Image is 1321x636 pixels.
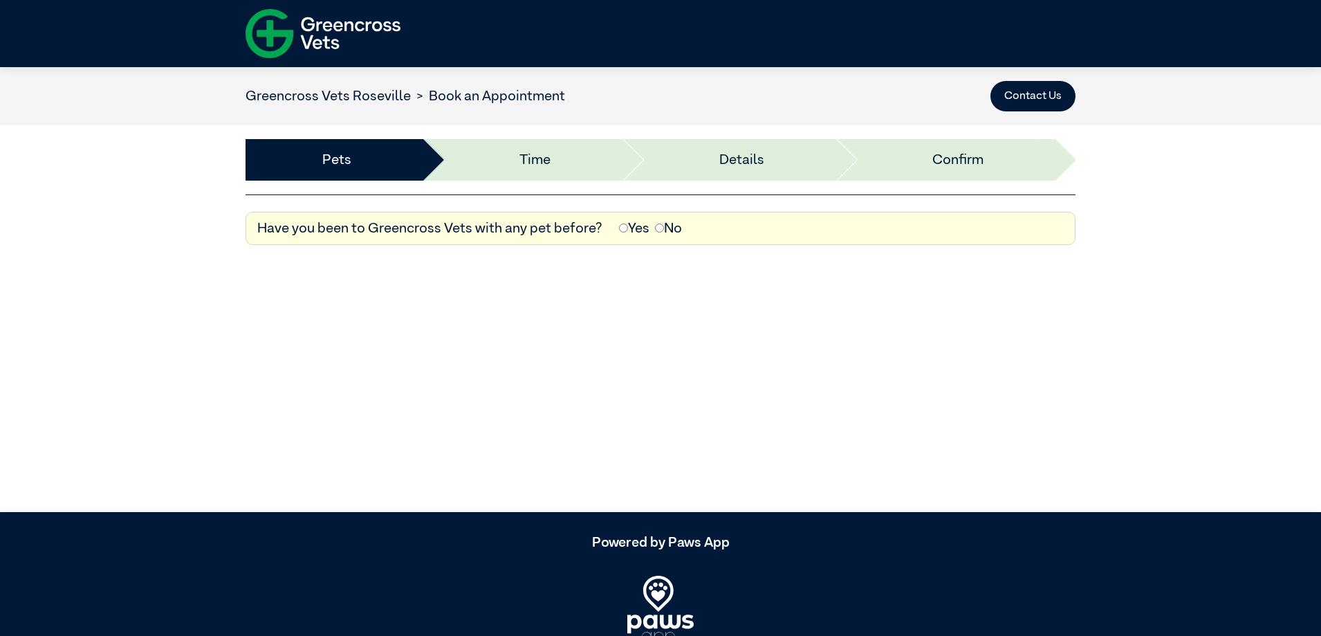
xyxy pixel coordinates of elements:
[655,218,682,239] label: No
[246,534,1075,551] h5: Powered by Paws App
[619,224,628,233] input: Yes
[257,218,602,239] label: Have you been to Greencross Vets with any pet before?
[619,218,649,239] label: Yes
[246,3,400,64] img: f-logo
[411,86,565,107] li: Book an Appointment
[246,89,411,103] a: Greencross Vets Roseville
[655,224,664,233] input: No
[990,81,1075,111] button: Contact Us
[246,86,565,107] nav: breadcrumb
[322,149,351,170] a: Pets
